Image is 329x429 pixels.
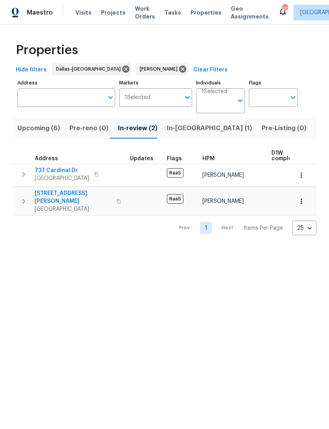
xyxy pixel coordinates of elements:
[193,65,228,75] span: Clear Filters
[235,95,246,106] button: Open
[288,92,299,103] button: Open
[101,9,125,17] span: Projects
[136,63,188,75] div: [PERSON_NAME]
[125,94,150,101] span: 1 Selected
[202,172,244,178] span: [PERSON_NAME]
[262,123,307,134] span: Pre-Listing (0)
[167,168,183,178] span: RaaS
[167,194,183,204] span: RaaS
[202,199,244,204] span: [PERSON_NAME]
[13,63,50,77] button: Hide filters
[200,222,212,234] a: Goto page 1
[35,167,89,174] span: 737 Cardinal Dr
[75,9,92,17] span: Visits
[35,156,58,161] span: Address
[17,81,115,85] label: Address
[164,10,181,15] span: Tasks
[282,5,288,13] div: 40
[135,5,155,21] span: Work Orders
[196,81,245,85] label: Individuals
[167,123,252,134] span: In-[GEOGRAPHIC_DATA] (1)
[190,63,231,77] button: Clear Filters
[202,156,215,161] span: HPM
[105,92,116,103] button: Open
[172,221,316,235] nav: Pagination Navigation
[35,189,112,205] span: [STREET_ADDRESS][PERSON_NAME]
[140,65,181,73] span: [PERSON_NAME]
[202,88,227,95] span: 1 Selected
[243,224,283,232] p: Items Per Page
[17,123,60,134] span: Upcoming (6)
[69,123,108,134] span: Pre-reno (0)
[27,9,53,17] span: Maestro
[182,92,193,103] button: Open
[191,9,221,17] span: Properties
[231,5,269,21] span: Geo Assignments
[130,156,153,161] span: Updates
[271,150,298,161] span: D1W complete
[167,156,182,161] span: Flags
[56,65,124,73] span: Dallas-[GEOGRAPHIC_DATA]
[52,63,131,75] div: Dallas-[GEOGRAPHIC_DATA]
[249,81,298,85] label: Flags
[35,174,89,182] span: [GEOGRAPHIC_DATA]
[16,65,47,75] span: Hide filters
[119,81,193,85] label: Markets
[35,205,112,213] span: [GEOGRAPHIC_DATA]
[292,218,316,238] div: 25
[16,46,78,54] span: Properties
[118,123,157,134] span: In-review (2)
